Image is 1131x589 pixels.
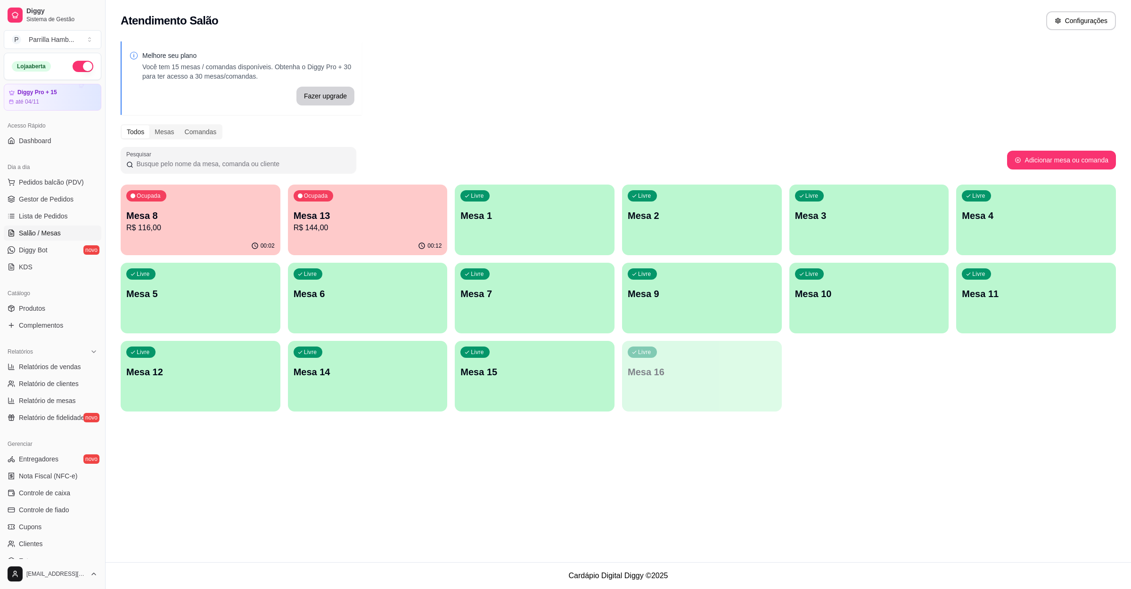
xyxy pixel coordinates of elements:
[4,160,101,175] div: Dia a dia
[17,89,57,96] article: Diggy Pro + 15
[795,209,943,222] p: Mesa 3
[304,270,317,278] p: Livre
[121,341,280,411] button: LivreMesa 12
[4,436,101,452] div: Gerenciar
[26,570,86,578] span: [EMAIL_ADDRESS][DOMAIN_NAME]
[972,192,985,200] p: Livre
[4,502,101,517] a: Controle de fiado
[460,209,609,222] p: Mesa 1
[26,16,98,23] span: Sistema de Gestão
[137,348,150,356] p: Livre
[638,192,651,200] p: Livre
[73,61,93,72] button: Alterar Status
[8,348,33,355] span: Relatórios
[19,362,81,371] span: Relatórios de vendas
[4,175,101,190] button: Pedidos balcão (PDV)
[12,35,21,44] span: P
[4,376,101,391] a: Relatório de clientes
[4,536,101,551] a: Clientes
[19,488,70,498] span: Controle de caixa
[4,393,101,408] a: Relatório de mesas
[19,396,76,405] span: Relatório de mesas
[4,133,101,148] a: Dashboard
[471,270,484,278] p: Livre
[19,522,41,532] span: Cupons
[180,125,222,138] div: Comandas
[789,185,949,255] button: LivreMesa 3
[121,185,280,255] button: OcupadaMesa 8R$ 116,0000:02
[4,30,101,49] button: Select a team
[126,150,155,158] label: Pesquisar
[149,125,179,138] div: Mesas
[294,222,442,234] p: R$ 144,00
[126,209,275,222] p: Mesa 8
[121,263,280,333] button: LivreMesa 5
[4,4,101,26] a: DiggySistema de Gestão
[142,51,354,60] p: Melhore seu plano
[4,242,101,258] a: Diggy Botnovo
[4,118,101,133] div: Acesso Rápido
[638,270,651,278] p: Livre
[4,84,101,111] a: Diggy Pro + 15até 04/11
[304,348,317,356] p: Livre
[805,270,819,278] p: Livre
[455,263,615,333] button: LivreMesa 7
[628,365,776,379] p: Mesa 16
[4,259,101,274] a: KDS
[4,286,101,301] div: Catálogo
[4,452,101,467] a: Entregadoresnovo
[789,263,949,333] button: LivreMesa 10
[288,341,448,411] button: LivreMesa 14
[19,211,68,221] span: Lista de Pedidos
[638,348,651,356] p: Livre
[427,242,442,250] p: 00:12
[4,318,101,333] a: Complementos
[622,263,782,333] button: LivreMesa 9
[455,185,615,255] button: LivreMesa 1
[126,222,275,234] p: R$ 116,00
[142,62,354,81] p: Você tem 15 mesas / comandas disponíveis. Obtenha o Diggy Pro + 30 para ter acesso a 30 mesas/com...
[471,192,484,200] p: Livre
[4,301,101,316] a: Produtos
[19,505,69,515] span: Controle de fiado
[261,242,275,250] p: 00:02
[1007,151,1116,169] button: Adicionar mesa ou comanda
[460,287,609,300] p: Mesa 7
[133,159,351,169] input: Pesquisar
[4,359,101,374] a: Relatórios de vendas
[19,262,33,272] span: KDS
[19,539,43,549] span: Clientes
[19,556,43,565] span: Estoque
[471,348,484,356] p: Livre
[19,228,61,238] span: Salão / Mesas
[962,287,1110,300] p: Mesa 11
[122,125,149,138] div: Todos
[19,304,45,313] span: Produtos
[956,185,1116,255] button: LivreMesa 4
[4,485,101,500] a: Controle de caixa
[294,365,442,379] p: Mesa 14
[294,209,442,222] p: Mesa 13
[29,35,74,44] div: Parrilla Hamb ...
[19,245,48,255] span: Diggy Bot
[296,87,354,105] button: Fazer upgrade
[19,136,51,145] span: Dashboard
[16,98,39,105] article: até 04/11
[622,185,782,255] button: LivreMesa 2
[4,468,101,484] a: Nota Fiscal (NFC-e)
[126,287,275,300] p: Mesa 5
[19,178,84,187] span: Pedidos balcão (PDV)
[622,341,782,411] button: LivreMesa 16
[956,263,1116,333] button: LivreMesa 11
[121,13,218,28] h2: Atendimento Salão
[126,365,275,379] p: Mesa 12
[4,209,101,224] a: Lista de Pedidos
[972,270,985,278] p: Livre
[19,321,63,330] span: Complementos
[19,471,77,481] span: Nota Fiscal (NFC-e)
[962,209,1110,222] p: Mesa 4
[628,209,776,222] p: Mesa 2
[137,192,161,200] p: Ocupada
[4,192,101,207] a: Gestor de Pedidos
[12,61,51,72] div: Loja aberta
